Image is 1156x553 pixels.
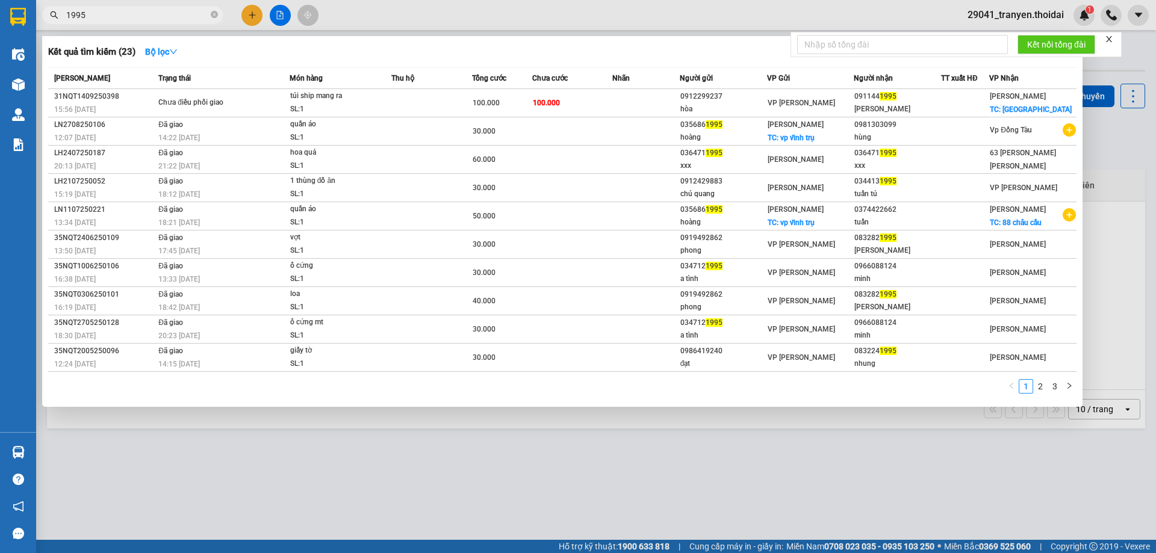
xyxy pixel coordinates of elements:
span: VP [PERSON_NAME] [768,240,835,249]
span: 31NQT1409250382 [113,81,205,93]
div: đạt [680,357,766,370]
div: 35NQT2705250128 [54,317,155,329]
div: xxx [854,159,940,172]
span: Đã giao [158,149,183,157]
span: 12:24 [DATE] [54,360,96,368]
span: 21:22 [DATE] [158,162,200,170]
span: Thu hộ [391,74,414,82]
img: solution-icon [12,138,25,151]
div: [PERSON_NAME] [854,301,940,314]
li: Previous Page [1004,379,1019,394]
span: [PERSON_NAME] [768,184,824,192]
span: TC: 88 châu cầu [990,218,1042,227]
div: 0966088124 [854,260,940,273]
span: 40.000 [473,297,496,305]
div: SL: 1 [290,216,381,229]
span: 1995 [880,177,897,185]
div: 35NQT0306250101 [54,288,155,301]
span: [PERSON_NAME] [990,353,1046,362]
span: 16:19 [DATE] [54,303,96,312]
div: SL: 1 [290,273,381,286]
span: close [1105,35,1113,43]
span: 1995 [706,149,722,157]
div: 036471 [680,147,766,159]
span: Trạng thái [158,74,191,82]
span: close-circle [211,11,218,18]
div: 31NQT1409250398 [54,90,155,103]
span: notification [13,501,24,512]
div: SL: 1 [290,301,381,314]
span: 30.000 [473,268,496,277]
span: VP [PERSON_NAME] [768,268,835,277]
span: 1995 [880,290,897,298]
div: chú quang [680,188,766,200]
span: 1995 [706,318,722,327]
div: SL: 1 [290,103,381,116]
span: 30.000 [473,353,496,362]
div: 0912299237 [680,90,766,103]
span: 1995 [880,347,897,355]
span: Đã giao [158,290,183,298]
span: 60.000 [473,155,496,164]
span: Món hàng [290,74,323,82]
span: VP Gửi [767,74,790,82]
li: 2 [1033,379,1048,394]
span: [PERSON_NAME] [768,120,824,129]
span: 1995 [706,262,722,270]
span: Đã giao [158,205,183,214]
button: left [1004,379,1019,394]
span: 13:34 [DATE] [54,218,96,227]
div: SL: 1 [290,131,381,144]
div: 0981303099 [854,119,940,131]
span: VP [PERSON_NAME] [768,99,835,107]
div: 0374422662 [854,203,940,216]
span: plus-circle [1063,208,1076,221]
span: Đã giao [158,262,183,270]
h3: Kết quả tìm kiếm ( 23 ) [48,46,135,58]
span: Chưa cước [532,74,568,82]
div: xxx [680,159,766,172]
div: ổ cứng mt [290,316,381,329]
div: 083224 [854,345,940,357]
div: minh [854,329,940,342]
div: 35NQT1006250106 [54,260,155,273]
div: nhung [854,357,940,370]
button: Kết nối tổng đài [1018,35,1095,54]
a: 3 [1048,380,1061,393]
span: [PERSON_NAME] [990,205,1046,214]
li: 3 [1048,379,1062,394]
span: 1995 [706,120,722,129]
strong: Bộ lọc [145,47,178,57]
span: 1995 [880,149,897,157]
button: Bộ lọcdown [135,42,187,61]
span: 13:33 [DATE] [158,275,200,283]
span: TT xuất HĐ [941,74,978,82]
div: 0919492862 [680,288,766,301]
span: Kết nối tổng đài [1027,38,1086,51]
img: warehouse-icon [12,48,25,61]
div: 35NQT2406250109 [54,232,155,244]
div: 083282 [854,288,940,301]
span: VP [PERSON_NAME] [768,325,835,333]
div: 35NQT2005250096 [54,345,155,357]
div: LN2708250106 [54,119,155,131]
span: [PERSON_NAME] [54,74,110,82]
div: tuấn tú [854,188,940,200]
div: vợt [290,231,381,244]
div: 0912429883 [680,175,766,188]
div: SL: 1 [290,329,381,342]
div: hoàng [680,216,766,229]
span: Đã giao [158,347,183,355]
span: TC: vp vĩnh trụ [768,218,815,227]
span: 30.000 [473,240,496,249]
div: 0919492862 [680,232,766,244]
img: warehouse-icon [12,78,25,91]
span: VP [PERSON_NAME] [990,184,1057,192]
span: 14:22 [DATE] [158,134,200,142]
span: 1995 [706,205,722,214]
span: 17:45 [DATE] [158,247,200,255]
span: 100.000 [473,99,500,107]
strong: CÔNG TY TNHH DỊCH VỤ DU LỊCH THỜI ĐẠI [11,10,108,49]
span: Đã giao [158,120,183,129]
span: Đã giao [158,177,183,185]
